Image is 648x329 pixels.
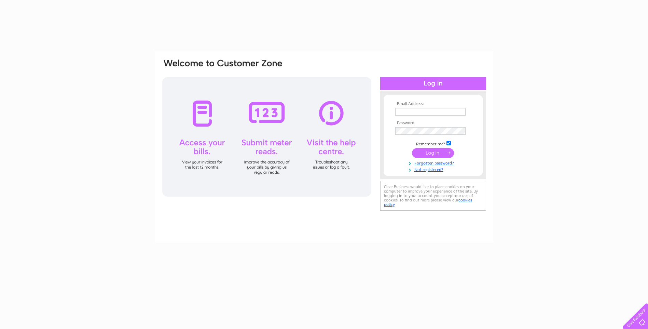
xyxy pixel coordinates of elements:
[395,166,473,172] a: Not registered?
[384,198,472,207] a: cookies policy
[380,181,486,211] div: Clear Business would like to place cookies on your computer to improve your experience of the sit...
[394,102,473,106] th: Email Address:
[412,148,454,158] input: Submit
[395,159,473,166] a: Forgotten password?
[394,140,473,147] td: Remember me?
[394,121,473,126] th: Password:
